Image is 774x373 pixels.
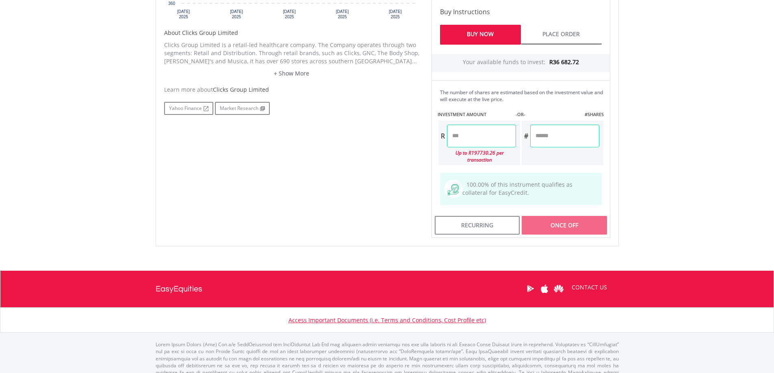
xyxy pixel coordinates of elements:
[438,147,516,165] div: Up to R197730.26 per transaction
[288,316,486,324] a: Access Important Documents (i.e. Terms and Conditions, Cost Profile etc)
[164,69,419,78] a: + Show More
[168,1,175,6] text: 360
[549,58,579,66] span: R36 682.72
[440,89,607,103] div: The number of shares are estimated based on the investment value and will execute at the live price.
[156,271,202,307] a: EasyEquities
[552,276,566,301] a: Huawei
[177,9,190,19] text: [DATE] 2025
[521,25,602,45] a: Place Order
[448,184,459,195] img: collateral-qualifying-green.svg
[522,216,607,235] div: Once Off
[164,29,419,37] h5: About Clicks Group Limited
[215,102,270,115] a: Market Research
[523,276,538,301] a: Google Play
[438,125,447,147] div: R
[435,216,520,235] div: Recurring
[516,111,525,118] label: -OR-
[440,7,602,17] h4: Buy Instructions
[213,86,269,93] span: Clicks Group Limited
[440,25,521,45] a: Buy Now
[164,86,419,94] div: Learn more about
[462,181,572,196] span: 100.00% of this instrument qualifies as collateral for EasyCredit.
[164,41,419,65] p: Clicks Group Limited is a retail-led healthcare company. The Company operates through two segment...
[230,9,243,19] text: [DATE] 2025
[438,111,486,118] label: INVESTMENT AMOUNT
[164,102,213,115] a: Yahoo Finance
[389,9,402,19] text: [DATE] 2025
[336,9,349,19] text: [DATE] 2025
[283,9,296,19] text: [DATE] 2025
[522,125,530,147] div: #
[566,276,613,299] a: CONTACT US
[432,54,610,72] div: Your available funds to invest:
[585,111,604,118] label: #SHARES
[538,276,552,301] a: Apple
